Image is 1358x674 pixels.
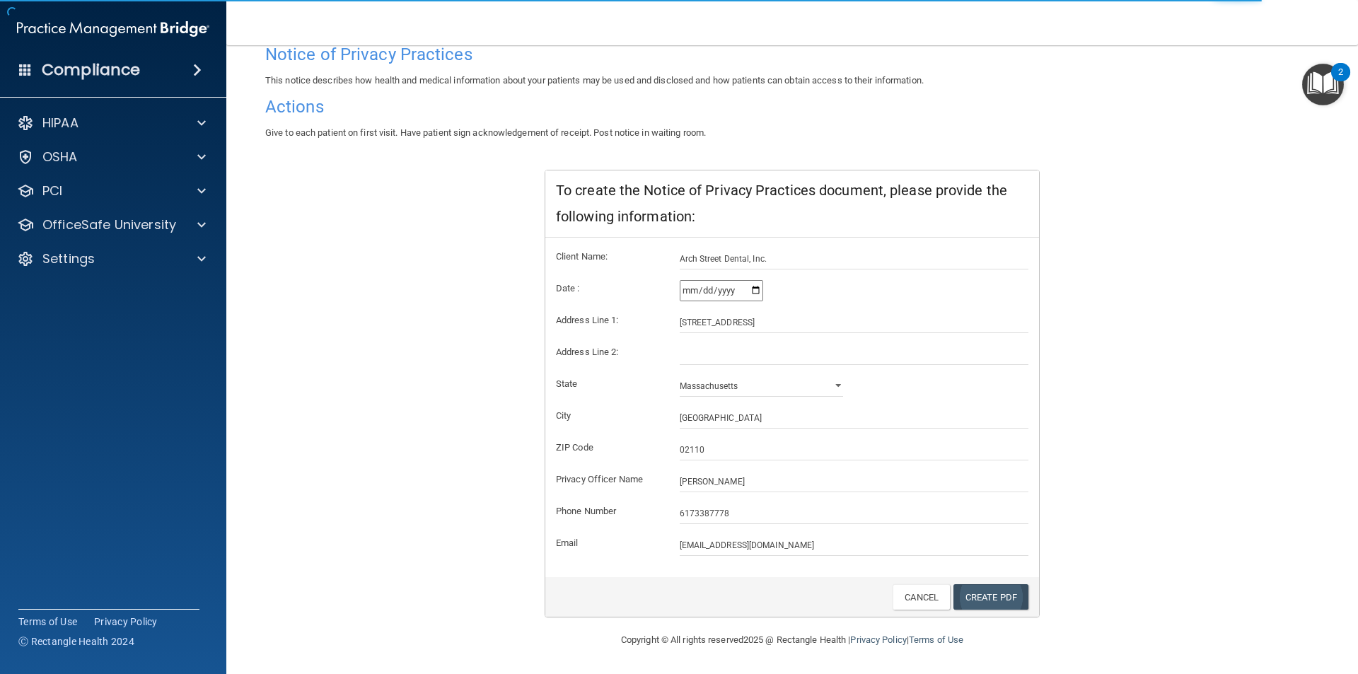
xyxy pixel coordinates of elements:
a: PCI [17,182,206,199]
a: Create PDF [953,584,1028,610]
h4: Actions [265,98,1319,116]
button: Open Resource Center, 2 new notifications [1302,64,1344,105]
a: Terms of Use [18,615,77,629]
p: OfficeSafe University [42,216,176,233]
h4: Notice of Privacy Practices [265,45,1319,64]
label: Date : [545,280,669,297]
label: Address Line 2: [545,344,669,361]
label: Address Line 1: [545,312,669,329]
div: Copyright © All rights reserved 2025 @ Rectangle Health | | [534,617,1050,663]
a: Cancel [893,584,950,610]
label: State [545,376,669,393]
label: Email [545,535,669,552]
h4: Compliance [42,60,140,80]
label: Client Name: [545,248,669,265]
div: 2 [1338,72,1343,91]
a: OfficeSafe University [17,216,206,233]
a: HIPAA [17,115,206,132]
span: Give to each patient on first visit. Have patient sign acknowledgement of receipt. Post notice in... [265,127,706,138]
a: Privacy Policy [94,615,158,629]
div: To create the Notice of Privacy Practices document, please provide the following information: [545,170,1039,238]
input: _____ [680,439,1029,460]
img: PMB logo [17,15,209,43]
label: ZIP Code [545,439,669,456]
span: This notice describes how health and medical information about your patients may be used and disc... [265,75,924,86]
a: Privacy Policy [850,634,906,645]
a: OSHA [17,149,206,165]
p: HIPAA [42,115,79,132]
a: Terms of Use [909,634,963,645]
p: Settings [42,250,95,267]
a: Settings [17,250,206,267]
p: PCI [42,182,62,199]
span: Ⓒ Rectangle Health 2024 [18,634,134,649]
label: Privacy Officer Name [545,471,669,488]
p: OSHA [42,149,78,165]
label: Phone Number [545,503,669,520]
label: City [545,407,669,424]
